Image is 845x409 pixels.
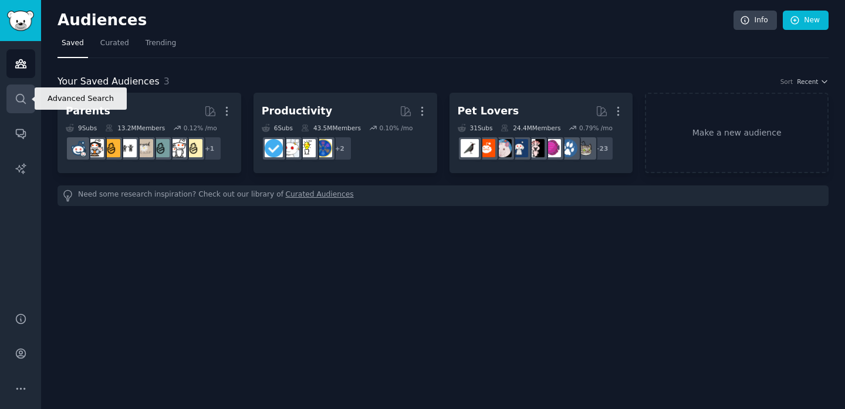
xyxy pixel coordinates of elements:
div: 13.2M Members [105,124,165,132]
img: productivity [281,139,299,157]
img: parentsofmultiples [86,139,104,157]
div: + 23 [589,136,614,161]
img: lifehacks [298,139,316,157]
span: 3 [164,76,170,87]
img: beyondthebump [135,139,153,157]
div: Productivity [262,104,332,119]
img: RATS [494,139,512,157]
a: Pet Lovers31Subs24.4MMembers0.79% /mo+23catsdogsAquariumsparrotsdogswithjobsRATSBeardedDragonsbir... [449,93,633,173]
a: Info [734,11,777,31]
div: Pet Lovers [458,104,519,119]
span: Saved [62,38,84,49]
span: Curated [100,38,129,49]
a: Productivity6Subs43.5MMembers0.10% /mo+2LifeProTipslifehacksproductivitygetdisciplined [253,93,437,173]
div: 24.4M Members [501,124,560,132]
img: birding [461,139,479,157]
div: 31 Sub s [458,124,493,132]
div: 0.10 % /mo [380,124,413,132]
img: Parenting [184,139,202,157]
div: 0.79 % /mo [579,124,613,132]
div: 9 Sub s [66,124,97,132]
img: daddit [168,139,186,157]
img: toddlers [119,139,137,157]
a: New [783,11,829,31]
img: cats [576,139,594,157]
h2: Audiences [58,11,734,30]
a: Trending [141,34,180,58]
img: BeardedDragons [477,139,495,157]
div: Need some research inspiration? Check out our library of [58,185,829,206]
a: Parents9Subs13.2MMembers0.12% /mo+1ParentingdadditSingleParentsbeyondthebumptoddlersNewParentspar... [58,93,241,173]
div: 43.5M Members [301,124,361,132]
img: getdisciplined [265,139,283,157]
div: 0.12 % /mo [184,124,217,132]
img: LifeProTips [314,139,332,157]
div: + 1 [197,136,222,161]
a: Curated Audiences [286,190,354,202]
button: Recent [797,77,829,86]
img: Parents [69,139,87,157]
img: NewParents [102,139,120,157]
a: Curated [96,34,133,58]
img: parrots [526,139,545,157]
img: dogswithjobs [510,139,528,157]
span: Trending [146,38,176,49]
div: Parents [66,104,110,119]
img: GummySearch logo [7,11,34,31]
img: Aquariums [543,139,561,157]
div: + 2 [327,136,352,161]
span: Recent [797,77,818,86]
div: 6 Sub s [262,124,293,132]
div: Sort [780,77,793,86]
span: Your Saved Audiences [58,75,160,89]
img: SingleParents [151,139,170,157]
img: dogs [559,139,577,157]
a: Saved [58,34,88,58]
a: Make a new audience [645,93,829,173]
